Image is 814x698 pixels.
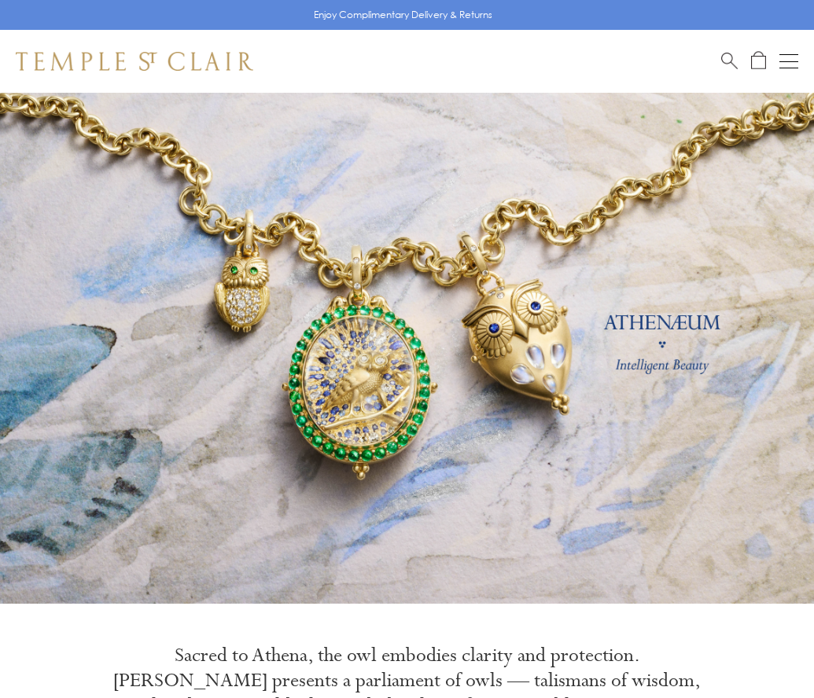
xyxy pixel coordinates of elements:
a: Search [721,51,738,71]
img: Temple St. Clair [16,52,253,71]
a: Open Shopping Bag [751,51,766,71]
p: Enjoy Complimentary Delivery & Returns [314,7,492,23]
button: Open navigation [779,52,798,71]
